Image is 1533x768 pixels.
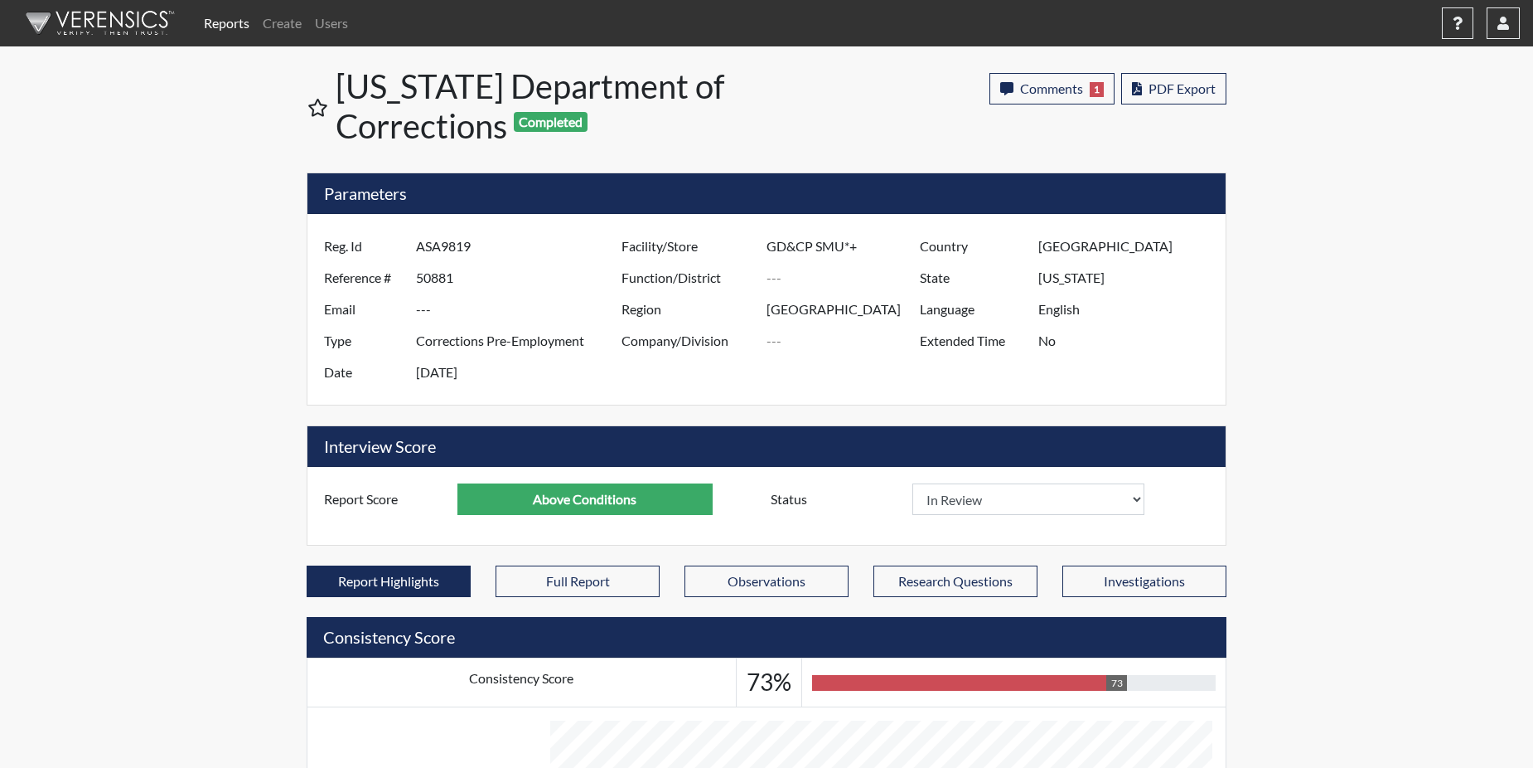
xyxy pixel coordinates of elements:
a: Create [256,7,308,40]
td: Consistency Score [307,659,737,707]
span: PDF Export [1149,80,1216,96]
label: Status [758,484,912,515]
input: --- [416,325,626,357]
input: --- [1038,325,1221,357]
button: Report Highlights [307,566,471,597]
input: --- [416,357,626,388]
input: --- [766,294,924,325]
span: Comments [1020,80,1083,96]
label: Date [312,357,416,388]
h1: [US_STATE] Department of Corrections [336,66,769,146]
input: --- [766,325,924,357]
label: Email [312,294,416,325]
button: Observations [684,566,849,597]
label: Reg. Id [312,231,416,262]
h5: Consistency Score [307,617,1226,658]
input: --- [416,231,626,262]
label: Type [312,325,416,357]
input: --- [457,484,713,515]
input: --- [766,262,924,294]
label: Company/Division [609,325,766,357]
input: --- [416,294,626,325]
label: State [907,262,1038,294]
input: --- [1038,262,1221,294]
h5: Interview Score [307,426,1226,467]
h3: 73% [747,668,791,697]
button: Full Report [496,566,660,597]
span: 1 [1090,82,1104,97]
div: 73 [1106,675,1126,691]
label: Function/District [609,262,766,294]
label: Extended Time [907,325,1038,357]
button: Research Questions [873,566,1037,597]
div: Document a decision to hire or decline a candiate [758,484,1221,515]
label: Language [907,294,1038,325]
label: Facility/Store [609,231,766,262]
a: Users [308,7,355,40]
button: Investigations [1062,566,1226,597]
input: --- [766,231,924,262]
label: Region [609,294,766,325]
label: Country [907,231,1038,262]
button: Comments1 [989,73,1115,105]
input: --- [416,262,626,294]
label: Reference # [312,262,416,294]
span: Completed [514,112,588,132]
button: PDF Export [1121,73,1226,105]
label: Report Score [312,484,457,515]
input: --- [1038,231,1221,262]
input: --- [1038,294,1221,325]
a: Reports [197,7,256,40]
h5: Parameters [307,173,1226,214]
